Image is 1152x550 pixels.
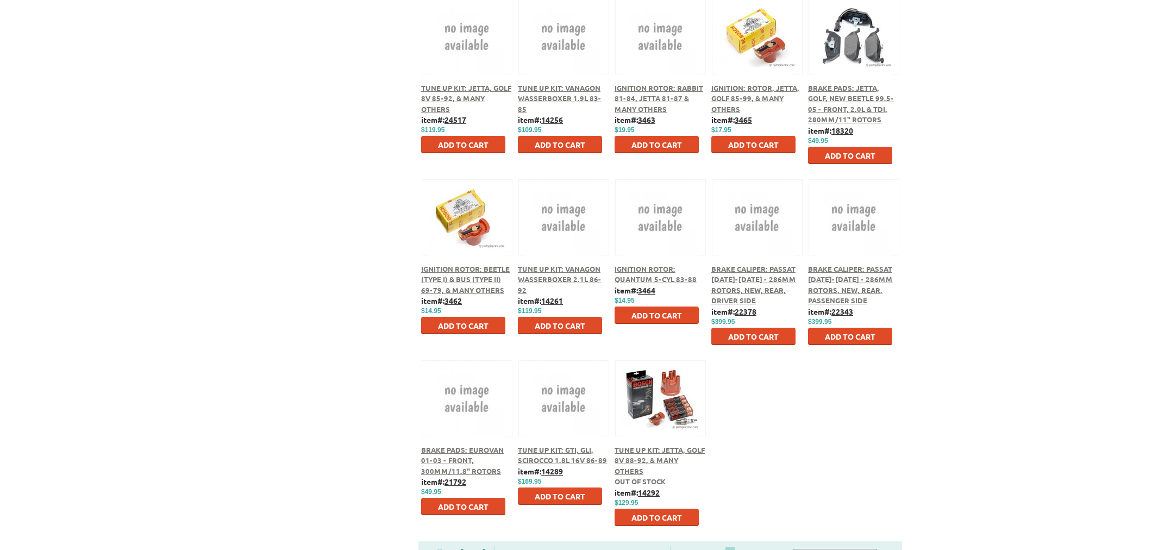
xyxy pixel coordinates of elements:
button: Add to Cart [615,136,699,153]
span: $19.95 [615,126,635,134]
button: Add to Cart [421,498,505,515]
button: Add to Cart [711,136,796,153]
a: Tune Up Kit: GTI, GLI, Scirocco 1.8L 16V 86-89 [518,445,607,465]
span: Out of stock [615,477,666,486]
span: $399.95 [808,318,831,326]
a: Tune Up Kit: Vanagon Wasserboxer 1.9L 83-85 [518,83,602,114]
u: 3463 [638,115,655,124]
b: item#: [421,115,466,124]
b: item#: [808,307,853,316]
b: item#: [518,115,563,124]
button: Add to Cart [518,487,602,505]
span: $129.95 [615,499,638,507]
a: Brake Caliper: Passat [DATE]-[DATE] - 286mm Rotors, New, Rear, Passenger Side [808,264,893,305]
span: Add to Cart [438,502,489,511]
span: Add to Cart [535,140,585,149]
button: Add to Cart [808,328,892,345]
span: $17.95 [711,126,731,134]
span: $109.95 [518,126,541,134]
span: Add to Cart [825,151,875,160]
span: Add to Cart [631,512,682,522]
b: item#: [421,477,466,486]
span: $119.95 [518,307,541,315]
button: Add to Cart [421,317,505,334]
button: Add to Cart [808,147,892,164]
span: Add to Cart [728,332,779,341]
u: 22378 [735,307,756,316]
span: Add to Cart [438,321,489,330]
u: 14292 [638,487,660,497]
b: item#: [615,115,655,124]
span: Add to Cart [438,140,489,149]
u: 14261 [541,296,563,305]
button: Add to Cart [615,307,699,324]
span: Add to Cart [728,140,779,149]
span: Add to Cart [535,321,585,330]
a: Ignition Rotor: Quantum 5-Cyl 83-88 [615,264,697,284]
span: $169.95 [518,478,541,485]
button: Add to Cart [615,509,699,526]
button: Add to Cart [711,328,796,345]
span: $14.95 [421,307,441,315]
u: 3465 [735,115,752,124]
u: 14289 [541,466,563,476]
span: Add to Cart [631,310,682,320]
u: 14256 [541,115,563,124]
span: $49.95 [808,137,828,145]
a: Ignition: Rotor, Jetta, Golf 85-99, & Many Others [711,83,799,114]
a: Brake Caliper: Passat [DATE]-[DATE] - 286mm Rotors, New, Rear, Driver Side [711,264,796,305]
span: $399.95 [711,318,735,326]
button: Add to Cart [518,136,602,153]
span: Add to Cart [631,140,682,149]
u: 18320 [831,126,853,135]
u: 21792 [444,477,466,486]
b: item#: [518,466,563,476]
span: $49.95 [421,488,441,496]
b: item#: [615,487,660,497]
a: Brake Pads: Jetta, Golf, New Beetle 99.5-05 - Front, 2.0L & TDI, 280mm/11" Rotors [808,83,894,124]
button: Add to Cart [421,136,505,153]
a: Ignition Rotor: Rabbit 81-84, Jetta 81-87 & Many Others [615,83,703,114]
button: Add to Cart [518,317,602,334]
b: item#: [808,126,853,135]
u: 24517 [444,115,466,124]
a: Tune Up Kit: Jetta, Golf 8v 88-92, & Many Others [615,445,705,476]
u: 22343 [831,307,853,316]
b: item#: [421,296,462,305]
span: Add to Cart [535,491,585,501]
a: Tune Up Kit: Vanagon Wasserboxer 2.1L 86-92 [518,264,602,295]
span: Add to Cart [825,332,875,341]
u: 3464 [638,285,655,295]
b: item#: [615,285,655,295]
b: item#: [711,115,752,124]
span: $119.95 [421,126,444,134]
b: item#: [518,296,563,305]
a: Ignition Rotor: Beetle (Type I) & Bus (Type II) 69-79, & Many Others [421,264,510,295]
a: Brake Pads: Eurovan 01-03 - Front, 300mm/11.8" Rotors [421,445,504,476]
u: 3462 [444,296,462,305]
b: item#: [711,307,756,316]
span: $14.95 [615,297,635,304]
a: Tune Up Kit: Jetta, Golf 8v 85-92, & Many Others [421,83,511,114]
